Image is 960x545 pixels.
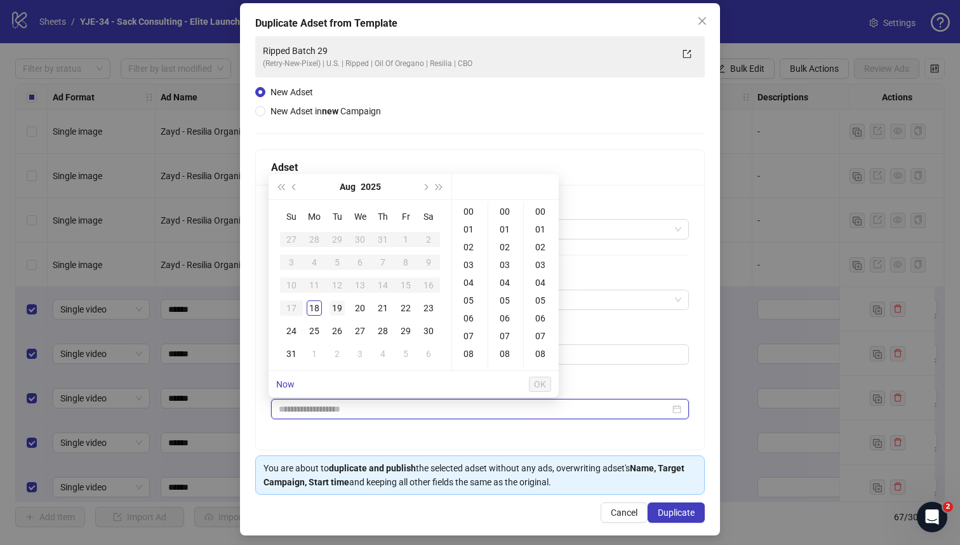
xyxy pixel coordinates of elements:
td: 2025-08-18 [303,297,326,320]
div: 31 [284,346,299,361]
div: 05 [455,292,485,309]
td: 2025-08-06 [349,251,371,274]
div: 07 [455,327,485,345]
th: Mo [303,205,326,228]
div: 08 [455,345,485,363]
td: 2025-08-16 [417,274,440,297]
div: 00 [491,203,521,220]
td: 2025-07-29 [326,228,349,251]
div: 09 [526,363,557,380]
span: New Adset in Campaign [270,106,381,116]
td: 2025-08-28 [371,320,394,342]
div: 25 [307,323,322,339]
td: 2025-08-21 [371,297,394,320]
div: 04 [526,274,557,292]
td: 2025-08-29 [394,320,417,342]
td: 2025-08-01 [394,228,417,251]
div: 1 [398,232,413,247]
div: Ripped Batch 29 [263,44,672,58]
div: 02 [491,238,521,256]
div: 02 [526,238,557,256]
div: 4 [307,255,322,270]
td: 2025-09-05 [394,342,417,365]
div: 01 [526,220,557,238]
th: Tu [326,205,349,228]
th: We [349,205,371,228]
td: 2025-08-24 [280,320,303,342]
div: 28 [307,232,322,247]
td: 2025-08-23 [417,297,440,320]
td: 2025-08-03 [280,251,303,274]
div: 13 [352,278,368,293]
div: 03 [455,256,485,274]
td: 2025-09-04 [371,342,394,365]
div: 28 [375,323,390,339]
div: 19 [330,300,345,316]
button: Last year (Control + left) [274,174,288,199]
div: 04 [491,274,521,292]
div: 11 [307,278,322,293]
div: 5 [330,255,345,270]
td: 2025-08-30 [417,320,440,342]
div: 01 [491,220,521,238]
strong: new [322,106,338,116]
td: 2025-08-10 [280,274,303,297]
th: Sa [417,205,440,228]
td: 2025-08-05 [326,251,349,274]
td: 2025-07-27 [280,228,303,251]
td: 2025-08-13 [349,274,371,297]
div: 27 [352,323,368,339]
div: 21 [375,300,390,316]
div: (Retry-New-Pixel) | U.S. | Ripped | Oil Of Oregano | Resilia | CBO [263,58,672,70]
td: 2025-08-27 [349,320,371,342]
div: 06 [455,309,485,327]
div: 08 [526,345,557,363]
div: 30 [352,232,368,247]
div: 05 [526,292,557,309]
div: 02 [455,238,485,256]
div: 07 [491,327,521,345]
span: New Adset [270,87,313,97]
div: 22 [398,300,413,316]
div: 2 [330,346,345,361]
th: Fr [394,205,417,228]
div: 23 [421,300,436,316]
div: 3 [284,255,299,270]
div: 17 [284,300,299,316]
button: Close [692,11,712,31]
td: 2025-08-11 [303,274,326,297]
a: Now [276,379,295,389]
td: 2025-08-08 [394,251,417,274]
td: 2025-08-31 [280,342,303,365]
td: 2025-07-31 [371,228,394,251]
td: 2025-08-20 [349,297,371,320]
div: 18 [307,300,322,316]
div: 05 [491,292,521,309]
div: 00 [455,203,485,220]
td: 2025-08-26 [326,320,349,342]
div: 14 [375,278,390,293]
div: 6 [421,346,436,361]
div: 09 [455,363,485,380]
div: 03 [526,256,557,274]
button: Choose a month [340,174,356,199]
div: 29 [398,323,413,339]
div: Adset [271,159,689,175]
div: Duplicate Adset from Template [255,16,705,31]
div: 3 [352,346,368,361]
td: 2025-08-17 [280,297,303,320]
td: 2025-09-02 [326,342,349,365]
td: 2025-08-15 [394,274,417,297]
th: Su [280,205,303,228]
td: 2025-09-03 [349,342,371,365]
div: 16 [421,278,436,293]
td: 2025-08-14 [371,274,394,297]
div: 7 [375,255,390,270]
div: 03 [491,256,521,274]
div: 1 [307,346,322,361]
button: OK [529,377,551,392]
div: 07 [526,327,557,345]
td: 2025-08-07 [371,251,394,274]
div: 06 [526,309,557,327]
div: 06 [491,309,521,327]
